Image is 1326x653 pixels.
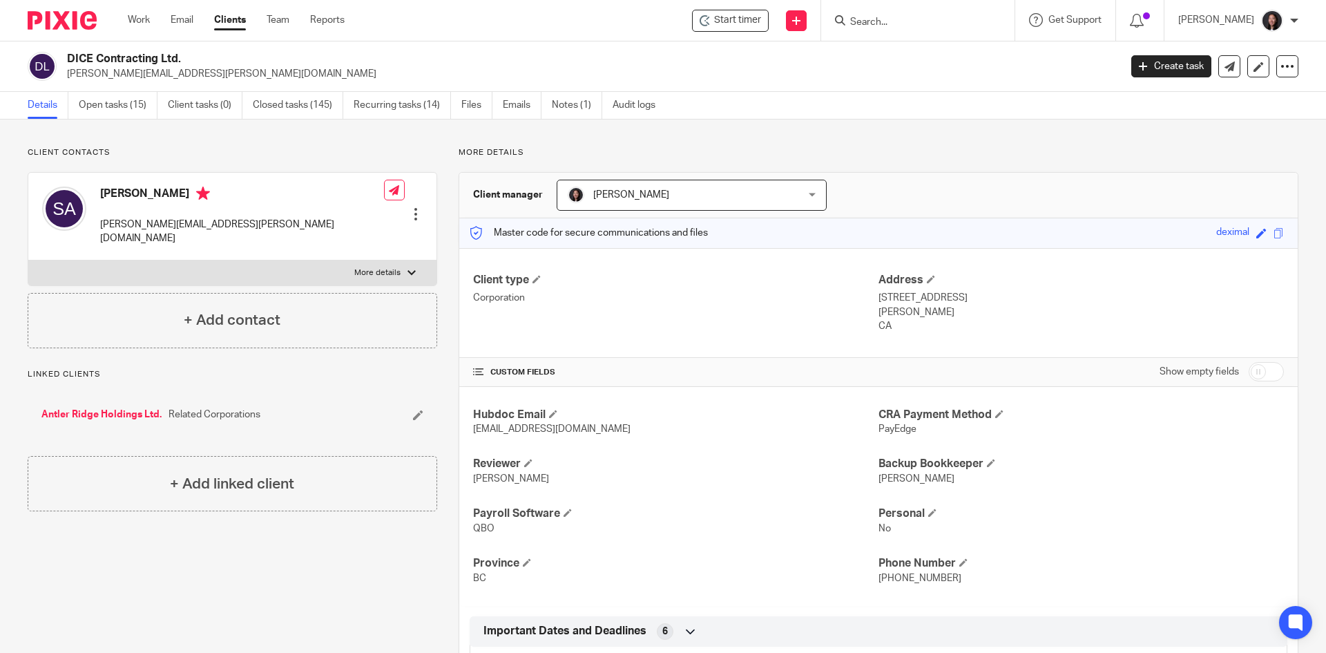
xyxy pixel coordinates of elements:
[1131,55,1211,77] a: Create task
[593,190,669,200] span: [PERSON_NAME]
[310,13,345,27] a: Reports
[473,507,878,521] h4: Payroll Software
[253,92,343,119] a: Closed tasks (145)
[473,556,878,571] h4: Province
[568,187,584,203] img: Lili%20square.jpg
[1261,10,1283,32] img: Lili%20square.jpg
[878,524,891,533] span: No
[473,524,494,533] span: QBO
[692,10,769,32] div: DICE Contracting Ltd.
[473,474,549,484] span: [PERSON_NAME]
[169,408,260,422] span: Related Corporations
[473,408,878,422] h4: Hubdoc Email
[714,13,761,28] span: Start timer
[473,574,486,583] span: BC
[473,367,878,378] h4: CUSTOM FIELDS
[128,13,150,27] a: Work
[79,92,157,119] a: Open tasks (15)
[100,218,384,246] p: [PERSON_NAME][EMAIL_ADDRESS][PERSON_NAME][DOMAIN_NAME]
[41,408,162,422] a: Antler Ridge Holdings Ltd.
[184,310,280,331] h4: + Add contact
[42,187,86,231] img: svg%3E
[461,92,492,119] a: Files
[28,11,97,30] img: Pixie
[28,52,57,81] img: svg%3E
[354,267,401,278] p: More details
[613,92,666,119] a: Audit logs
[878,291,1284,305] p: [STREET_ADDRESS]
[473,424,631,434] span: [EMAIL_ADDRESS][DOMAIN_NAME]
[878,319,1284,333] p: CA
[1216,225,1249,241] div: deximal
[196,187,210,200] i: Primary
[849,17,973,29] input: Search
[878,457,1284,471] h4: Backup Bookkeeper
[483,624,646,638] span: Important Dates and Deadlines
[473,457,878,471] h4: Reviewer
[1160,365,1239,379] label: Show empty fields
[878,424,916,434] span: PayEdge
[878,574,961,583] span: [PHONE_NUMBER]
[1048,15,1102,25] span: Get Support
[1178,13,1254,27] p: [PERSON_NAME]
[28,369,437,380] p: Linked clients
[878,305,1284,319] p: [PERSON_NAME]
[67,67,1111,81] p: [PERSON_NAME][EMAIL_ADDRESS][PERSON_NAME][DOMAIN_NAME]
[473,273,878,287] h4: Client type
[878,507,1284,521] h4: Personal
[28,147,437,158] p: Client contacts
[100,187,384,204] h4: [PERSON_NAME]
[470,226,708,240] p: Master code for secure communications and files
[878,273,1284,287] h4: Address
[214,13,246,27] a: Clients
[354,92,451,119] a: Recurring tasks (14)
[503,92,541,119] a: Emails
[662,625,668,638] span: 6
[168,92,242,119] a: Client tasks (0)
[552,92,602,119] a: Notes (1)
[67,52,902,66] h2: DICE Contracting Ltd.
[878,474,954,484] span: [PERSON_NAME]
[171,13,193,27] a: Email
[267,13,289,27] a: Team
[28,92,68,119] a: Details
[459,147,1298,158] p: More details
[878,408,1284,422] h4: CRA Payment Method
[473,291,878,305] p: Corporation
[878,556,1284,571] h4: Phone Number
[170,473,294,495] h4: + Add linked client
[473,188,543,202] h3: Client manager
